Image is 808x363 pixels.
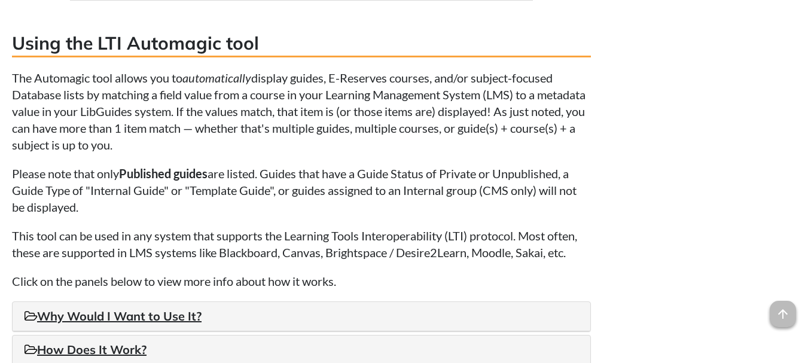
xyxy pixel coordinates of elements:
a: Why Would I Want to Use It? [25,309,202,324]
strong: Published guides [119,166,208,181]
p: Click on the panels below to view more info about how it works. [12,273,591,289]
span: arrow_upward [770,301,796,327]
em: automatically [182,71,251,85]
p: The Automagic tool allows you to display guides, E-Reserves courses, and/or subject-focused Datab... [12,69,591,153]
a: How Does It Work? [25,342,147,357]
a: arrow_upward [770,302,796,316]
p: This tool can be used in any system that supports the Learning Tools Interoperability (LTI) proto... [12,227,591,261]
h3: Using the LTI Automagic tool [12,30,591,57]
p: Please note that only are listed. Guides that have a Guide Status of Private or Unpublished, a Gu... [12,165,591,215]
